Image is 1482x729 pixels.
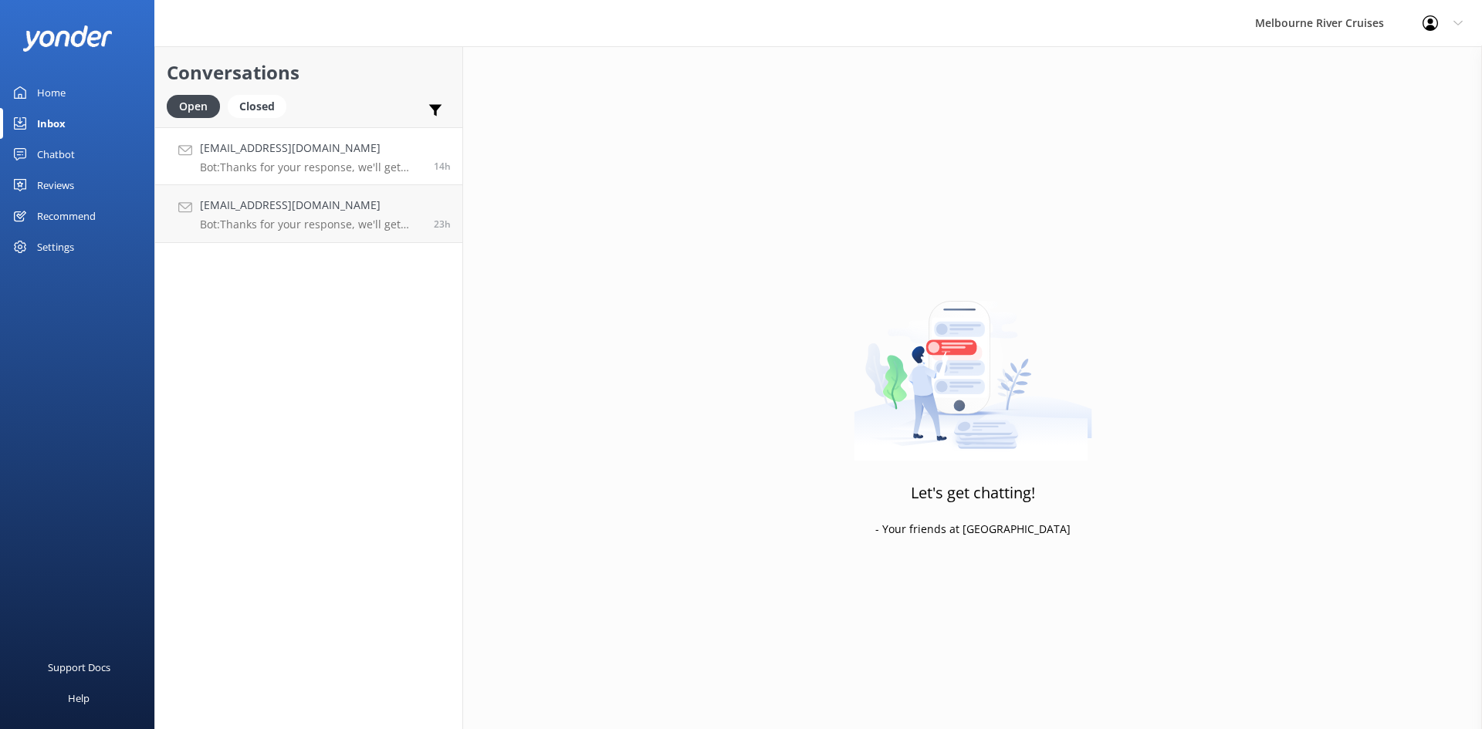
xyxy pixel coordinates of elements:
div: Inbox [37,108,66,139]
p: Bot: Thanks for your response, we'll get back to you as soon as we can during opening hours. [200,218,422,231]
a: Closed [228,97,294,114]
p: Bot: Thanks for your response, we'll get back to you as soon as we can during opening hours. [200,160,422,174]
div: Home [37,77,66,108]
div: Closed [228,95,286,118]
h3: Let's get chatting! [911,481,1035,505]
div: Chatbot [37,139,75,170]
a: [EMAIL_ADDRESS][DOMAIN_NAME]Bot:Thanks for your response, we'll get back to you as soon as we can... [155,127,462,185]
div: Reviews [37,170,74,201]
a: Open [167,97,228,114]
img: artwork of a man stealing a conversation from at giant smartphone [854,268,1092,461]
div: Open [167,95,220,118]
h4: [EMAIL_ADDRESS][DOMAIN_NAME] [200,197,422,214]
div: Help [68,683,90,714]
p: - Your friends at [GEOGRAPHIC_DATA] [875,521,1071,538]
span: 09:18am 13-Aug-2025 (UTC +10:00) Australia/Sydney [434,218,451,231]
h4: [EMAIL_ADDRESS][DOMAIN_NAME] [200,140,422,157]
div: Support Docs [48,652,110,683]
img: yonder-white-logo.png [23,25,112,51]
span: 06:34pm 13-Aug-2025 (UTC +10:00) Australia/Sydney [434,160,451,173]
a: [EMAIL_ADDRESS][DOMAIN_NAME]Bot:Thanks for your response, we'll get back to you as soon as we can... [155,185,462,243]
div: Settings [37,231,74,262]
div: Recommend [37,201,96,231]
h2: Conversations [167,58,451,87]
